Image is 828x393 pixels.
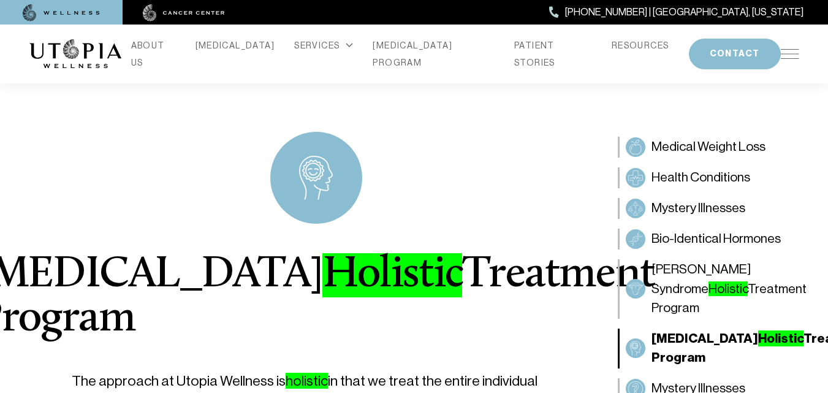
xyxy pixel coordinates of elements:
img: Mystery Illnesses [628,201,643,216]
em: Holistic [322,253,461,297]
a: Medical Weight LossMedical Weight Loss [618,137,799,158]
a: Health ConditionsHealth Conditions [618,167,799,188]
span: Mystery Illnesses [651,199,745,218]
a: Dementia Holistic Treatment Program[MEDICAL_DATA]HolisticTreatment Program [618,329,799,368]
em: holistic [286,373,328,389]
span: Medical Weight Loss [651,137,765,157]
a: [PHONE_NUMBER] | [GEOGRAPHIC_DATA], [US_STATE] [549,4,803,20]
a: [MEDICAL_DATA] [196,37,275,54]
span: Bio-Identical Hormones [651,229,781,249]
img: cancer center [143,4,225,21]
a: ABOUT US [131,37,176,71]
a: [MEDICAL_DATA] PROGRAM [373,37,495,71]
span: Health Conditions [651,168,750,188]
a: RESOURCES [612,37,669,54]
span: [PERSON_NAME] Syndrome Treatment Program [651,260,807,318]
img: Health Conditions [628,170,643,185]
img: logo [29,39,121,69]
a: PATIENT STORIES [514,37,592,71]
img: wellness [23,4,100,21]
button: CONTACT [689,39,781,69]
img: Sjögren’s Syndrome Holistic Treatment Program [628,281,643,296]
div: SERVICES [294,37,353,54]
em: Holistic [758,330,803,346]
img: Dementia Holistic Treatment Program [628,341,643,356]
em: Holistic [708,281,748,296]
img: Bio-Identical Hormones [628,232,643,246]
a: Bio-Identical HormonesBio-Identical Hormones [618,229,799,250]
a: Mystery IllnessesMystery Illnesses [618,198,799,219]
img: Medical Weight Loss [628,140,643,155]
img: icon-hamburger [781,49,799,59]
span: [PHONE_NUMBER] | [GEOGRAPHIC_DATA], [US_STATE] [565,4,803,20]
a: Sjögren’s Syndrome Holistic Treatment Program[PERSON_NAME] SyndromeHolisticTreatment Program [618,259,799,319]
img: icon [299,156,333,200]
